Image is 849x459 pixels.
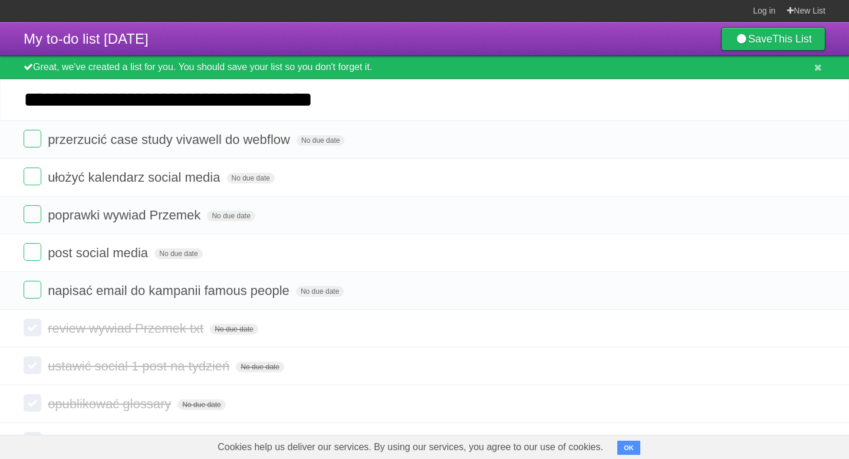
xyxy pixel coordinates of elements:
[236,362,284,372] span: No due date
[721,27,825,51] a: SaveThis List
[24,130,41,147] label: Done
[48,208,203,222] span: poprawki wywiad Przemek
[48,396,174,411] span: opublikować glossary
[24,168,41,185] label: Done
[296,286,344,297] span: No due date
[772,33,812,45] b: This List
[210,324,258,335] span: No due date
[48,132,293,147] span: przerzucić case study vivawell do webflow
[617,441,640,455] button: OK
[48,245,151,260] span: post social media
[48,359,232,373] span: ustawić social 1 post na tydzień
[48,321,206,336] span: review wywiad Przemek txt
[24,31,149,47] span: My to-do list [DATE]
[48,283,292,298] span: napisać email do kampanii famous people
[24,281,41,299] label: Done
[48,434,141,449] span: przesłać faktury
[206,435,615,459] span: Cookies help us deliver our services. By using our services, you agree to our use of cookies.
[48,170,223,185] span: ułożyć kalendarz social media
[24,319,41,336] label: Done
[297,135,344,146] span: No due date
[24,356,41,374] label: Done
[207,211,255,221] span: No due date
[24,205,41,223] label: Done
[24,394,41,412] label: Done
[227,173,275,183] span: No due date
[24,432,41,450] label: Done
[24,243,41,261] label: Done
[177,399,225,410] span: No due date
[154,248,202,259] span: No due date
